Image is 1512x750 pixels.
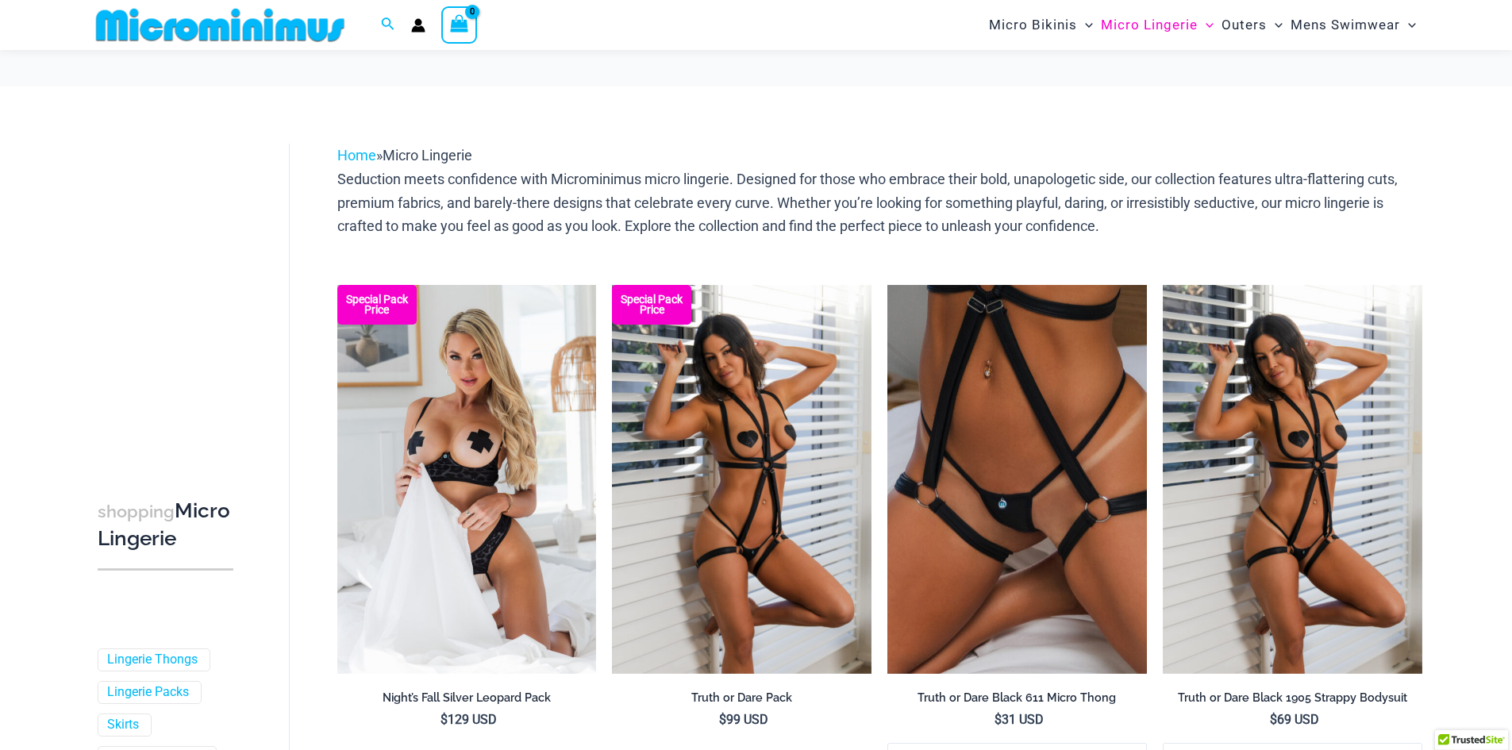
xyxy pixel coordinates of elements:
h2: Truth or Dare Black 611 Micro Thong [887,690,1147,706]
span: Micro Lingerie [383,147,472,163]
span: Menu Toggle [1400,5,1416,45]
a: Truth or Dare Black 1905 Strappy Bodysuit [1163,690,1422,711]
span: $ [995,712,1002,727]
a: Search icon link [381,15,395,35]
iframe: TrustedSite Certified [98,131,240,448]
h3: Micro Lingerie [98,498,233,552]
span: Menu Toggle [1077,5,1093,45]
a: View Shopping Cart, empty [441,6,478,43]
a: Night’s Fall Silver Leopard Pack [337,690,597,711]
a: Home [337,147,376,163]
nav: Site Navigation [983,2,1423,48]
h2: Truth or Dare Pack [612,690,871,706]
span: $ [1270,712,1277,727]
img: MM SHOP LOGO FLAT [90,7,351,43]
a: Lingerie Packs [107,684,189,701]
span: $ [719,712,726,727]
p: Seduction meets confidence with Microminimus micro lingerie. Designed for those who embrace their... [337,167,1422,238]
a: Lingerie Thongs [107,652,198,668]
a: Account icon link [411,18,425,33]
b: Special Pack Price [612,294,691,315]
img: Truth or Dare Black 1905 Bodysuit 611 Micro 07 [1163,285,1422,674]
a: Truth or Dare Black 1905 Bodysuit 611 Micro 07Truth or Dare Black 1905 Bodysuit 611 Micro 05Truth... [1163,285,1422,674]
bdi: 31 USD [995,712,1044,727]
a: Truth or Dare Black Micro 02Truth or Dare Black 1905 Bodysuit 611 Micro 12Truth or Dare Black 190... [887,285,1147,674]
span: Menu Toggle [1267,5,1283,45]
a: Mens SwimwearMenu ToggleMenu Toggle [1287,5,1420,45]
span: Micro Bikinis [989,5,1077,45]
b: Special Pack Price [337,294,417,315]
a: Nights Fall Silver Leopard 1036 Bra 6046 Thong 09v2 Nights Fall Silver Leopard 1036 Bra 6046 Thon... [337,285,597,674]
span: shopping [98,502,175,521]
span: Outers [1222,5,1267,45]
a: Truth or Dare Black 1905 Bodysuit 611 Micro 07 Truth or Dare Black 1905 Bodysuit 611 Micro 06Trut... [612,285,871,674]
img: Truth or Dare Black Micro 02 [887,285,1147,674]
a: Truth or Dare Black 611 Micro Thong [887,690,1147,711]
span: Menu Toggle [1198,5,1214,45]
img: Nights Fall Silver Leopard 1036 Bra 6046 Thong 09v2 [337,285,597,674]
a: Skirts [107,717,139,733]
a: OutersMenu ToggleMenu Toggle [1218,5,1287,45]
a: Truth or Dare Pack [612,690,871,711]
bdi: 69 USD [1270,712,1319,727]
h2: Truth or Dare Black 1905 Strappy Bodysuit [1163,690,1422,706]
a: Micro LingerieMenu ToggleMenu Toggle [1097,5,1218,45]
span: Micro Lingerie [1101,5,1198,45]
bdi: 129 USD [441,712,497,727]
span: Mens Swimwear [1291,5,1400,45]
bdi: 99 USD [719,712,768,727]
img: Truth or Dare Black 1905 Bodysuit 611 Micro 07 [612,285,871,674]
a: Micro BikinisMenu ToggleMenu Toggle [985,5,1097,45]
span: $ [441,712,448,727]
h2: Night’s Fall Silver Leopard Pack [337,690,597,706]
span: » [337,147,472,163]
